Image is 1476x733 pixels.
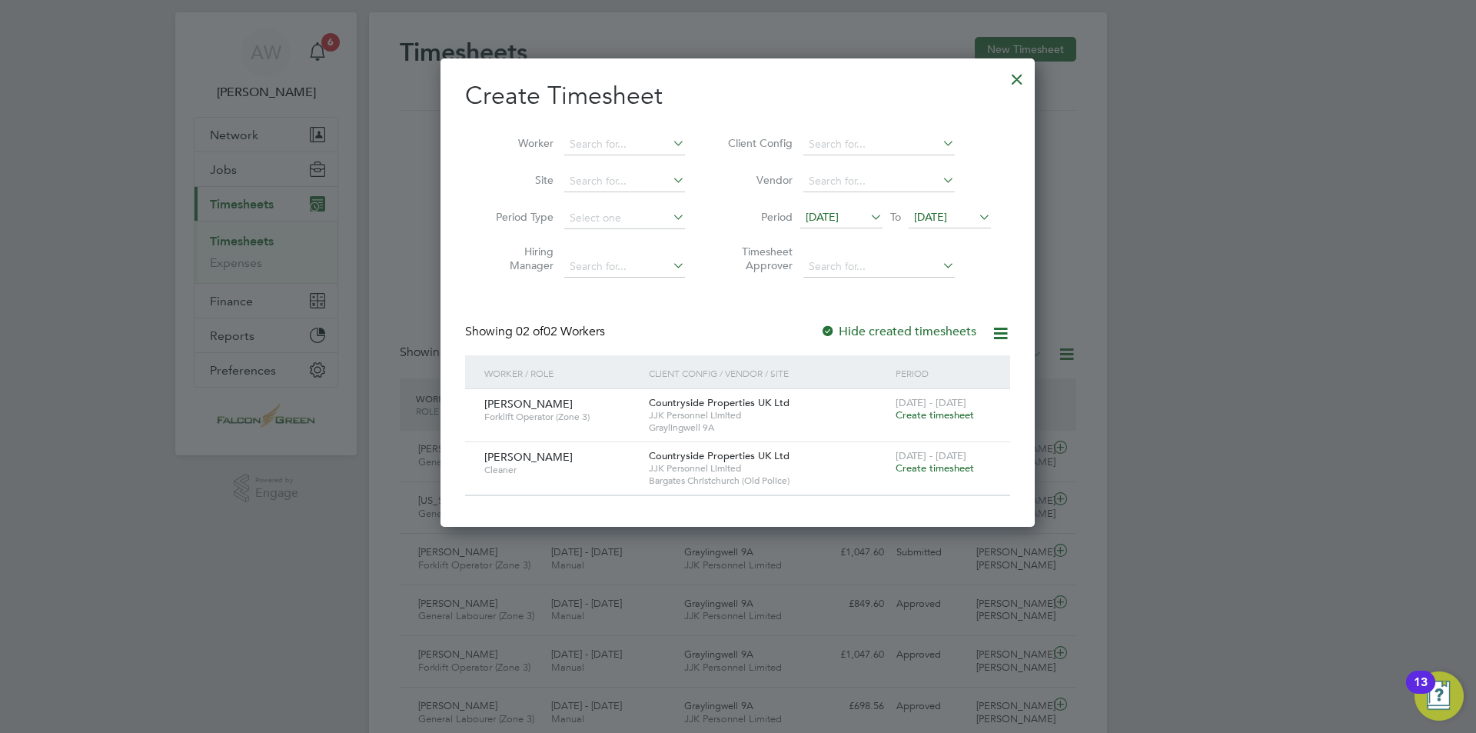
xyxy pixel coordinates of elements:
span: Forklift Operator (Zone 3) [484,411,637,423]
label: Hiring Manager [484,245,553,272]
span: Bargates Christchurch (Old Police) [649,475,888,487]
label: Client Config [723,136,793,150]
span: Countryside Properties UK Ltd [649,396,790,409]
input: Select one [564,208,685,229]
span: Create timesheet [896,408,974,421]
span: 02 Workers [516,324,605,339]
div: Showing [465,324,608,340]
span: To [886,207,906,227]
span: [DATE] [806,210,839,224]
span: [PERSON_NAME] [484,450,573,464]
span: [DATE] - [DATE] [896,449,966,462]
span: [PERSON_NAME] [484,397,573,411]
input: Search for... [803,256,955,278]
label: Timesheet Approver [723,245,793,272]
label: Worker [484,136,553,150]
label: Period [723,210,793,224]
div: Client Config / Vendor / Site [645,355,892,391]
input: Search for... [564,256,685,278]
span: Create timesheet [896,461,974,475]
span: [DATE] [914,210,947,224]
label: Vendor [723,173,793,187]
span: 02 of [516,324,544,339]
label: Site [484,173,553,187]
span: Cleaner [484,464,637,476]
span: JJK Personnel Limited [649,462,888,475]
label: Period Type [484,210,553,224]
h2: Create Timesheet [465,80,1010,112]
div: Period [892,355,995,391]
input: Search for... [803,171,955,192]
div: Worker / Role [480,355,645,391]
label: Hide created timesheets [820,324,976,339]
input: Search for... [803,134,955,155]
input: Search for... [564,134,685,155]
span: Graylingwell 9A [649,421,888,434]
input: Search for... [564,171,685,192]
button: Open Resource Center, 13 new notifications [1414,671,1464,721]
span: JJK Personnel Limited [649,409,888,421]
div: 13 [1414,682,1428,702]
span: Countryside Properties UK Ltd [649,449,790,462]
span: [DATE] - [DATE] [896,396,966,409]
